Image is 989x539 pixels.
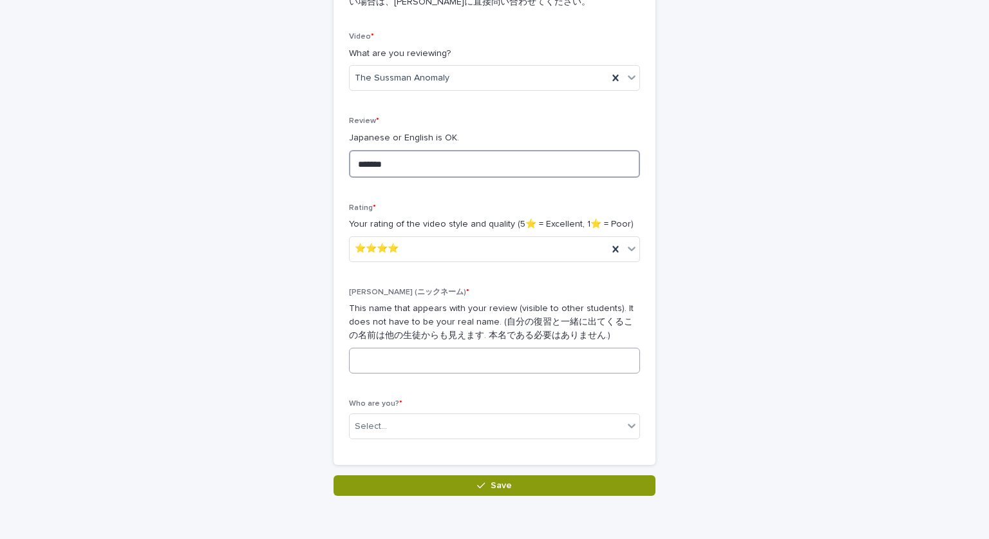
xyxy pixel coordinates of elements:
[349,218,640,231] p: Your rating of the video style and quality (5⭐️ = Excellent, 1⭐️ = Poor)
[355,420,387,433] div: Select...
[355,242,399,256] span: ⭐️⭐️⭐️⭐️
[349,302,640,342] p: This name that appears with your review (visible to other students). It does not have to be your ...
[349,204,376,212] span: Rating
[491,481,512,490] span: Save
[349,288,469,296] span: [PERSON_NAME] (ニックネーム)
[349,33,374,41] span: Video
[349,47,640,61] p: What are you reviewing?
[349,117,379,125] span: Review
[355,71,449,85] span: The Sussman Anomaly
[349,131,640,145] p: Japanese or English is OK.
[334,475,655,496] button: Save
[349,400,402,408] span: Who are you?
